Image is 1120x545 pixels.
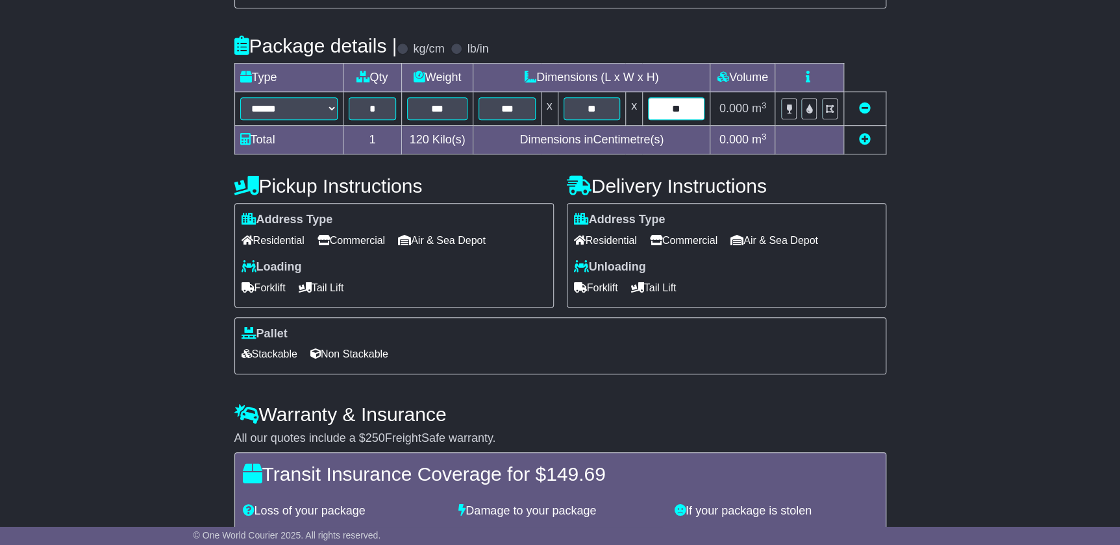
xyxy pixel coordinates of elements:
div: For an extra $ you're fully covered for the amount of $ . [243,525,878,539]
span: Tail Lift [631,278,677,298]
span: 250 [366,431,385,444]
td: Weight [402,64,473,92]
label: Pallet [242,327,288,341]
h4: Transit Insurance Coverage for $ [243,463,878,485]
label: kg/cm [413,42,444,56]
span: Residential [574,230,637,250]
td: Dimensions (L x W x H) [473,64,710,92]
td: x [625,92,642,126]
span: 14,974.45 [553,525,604,538]
span: © One World Courier 2025. All rights reserved. [193,530,381,540]
td: Total [234,126,343,154]
span: 149.69 [316,525,351,538]
span: Forklift [574,278,618,298]
a: Add new item [859,133,871,146]
td: Kilo(s) [402,126,473,154]
td: x [541,92,558,126]
span: 120 [410,133,429,146]
span: Commercial [650,230,717,250]
sup: 3 [762,132,767,141]
h4: Warranty & Insurance [234,404,886,425]
span: 0.000 [719,102,749,115]
h4: Delivery Instructions [567,175,886,197]
h4: Pickup Instructions [234,175,554,197]
span: Non Stackable [310,344,388,364]
span: 0.000 [719,133,749,146]
div: All our quotes include a $ FreightSafe warranty. [234,431,886,446]
label: Address Type [574,213,666,227]
td: Volume [710,64,775,92]
td: 1 [343,126,402,154]
td: Type [234,64,343,92]
span: Residential [242,230,305,250]
span: 149.69 [546,463,606,485]
h4: Package details | [234,35,397,56]
span: Air & Sea Depot [730,230,818,250]
td: Dimensions in Centimetre(s) [473,126,710,154]
div: If your package is stolen [668,504,884,518]
td: Qty [343,64,402,92]
span: Tail Lift [299,278,344,298]
div: Damage to your package [452,504,668,518]
span: m [752,102,767,115]
sup: 3 [762,101,767,110]
label: lb/in [467,42,488,56]
label: Loading [242,260,302,274]
span: Forklift [242,278,286,298]
span: Air & Sea Depot [398,230,486,250]
span: Commercial [317,230,385,250]
div: Loss of your package [236,504,453,518]
label: Unloading [574,260,646,274]
span: m [752,133,767,146]
span: Stackable [242,344,297,364]
label: Address Type [242,213,333,227]
a: Remove this item [859,102,871,115]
